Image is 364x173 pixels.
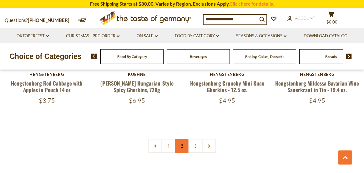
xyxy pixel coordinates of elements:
[5,72,89,77] div: Hengstenberg
[230,1,274,7] a: Click here for details.
[304,33,347,39] a: Download Catalog
[175,139,189,153] a: 2
[275,79,359,94] a: Hengstenberg Mildessa Bavarian Wine Sauerkraut in Tin - 19.4 oz.
[190,54,207,59] a: Beverages
[28,17,69,23] a: [PHONE_NUMBER]
[66,33,119,39] a: Christmas - PRE-ORDER
[95,72,179,77] div: Kuehne
[275,72,359,77] div: Hengstenberg
[322,11,341,27] button: $0.00
[39,97,55,104] span: $3.75
[91,54,97,59] img: previous arrow
[287,15,315,22] a: Account
[295,15,315,20] span: Account
[175,33,219,39] a: Food By Category
[5,16,74,24] p: Questions?
[245,54,284,59] a: Baking, Cakes, Desserts
[326,19,337,24] span: $0.00
[117,54,147,59] a: Food By Category
[185,72,269,77] div: Hengstenberg
[162,139,176,153] a: 1
[11,79,83,94] a: Hengstenberg Red Cabbage with Apples in Pouch 14 oz
[137,33,158,39] a: On Sale
[236,33,286,39] a: Seasons & Occasions
[309,97,325,104] span: $4.95
[219,97,235,104] span: $4.95
[346,54,352,59] img: next arrow
[190,79,264,94] a: Hengstenberg Crunchy Mini Knax Gherkins - 12.5 oz.
[129,97,145,104] span: $6.95
[189,139,203,153] a: 3
[325,54,337,59] a: Breads
[100,79,174,94] a: [PERSON_NAME] Hungarian-Style Spicy Gherkins, 720g
[17,33,49,39] a: Oktoberfest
